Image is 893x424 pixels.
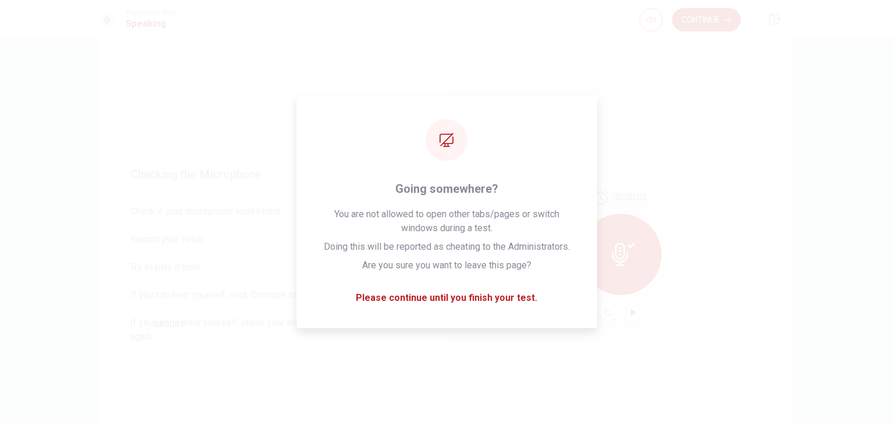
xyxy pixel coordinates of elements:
span: Check if your microphone works here. Record your voice. Try to play it back. If you can hear your... [130,204,414,344]
span: Checking the Microphone [130,167,414,181]
span: Placement Test [126,9,176,17]
button: Record Again [600,304,616,321]
button: Play Audio [626,304,642,321]
u: cannot [153,317,184,328]
button: Continue [672,8,741,31]
h1: Speaking [126,17,176,31]
span: 00:00:02 [613,191,648,204]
